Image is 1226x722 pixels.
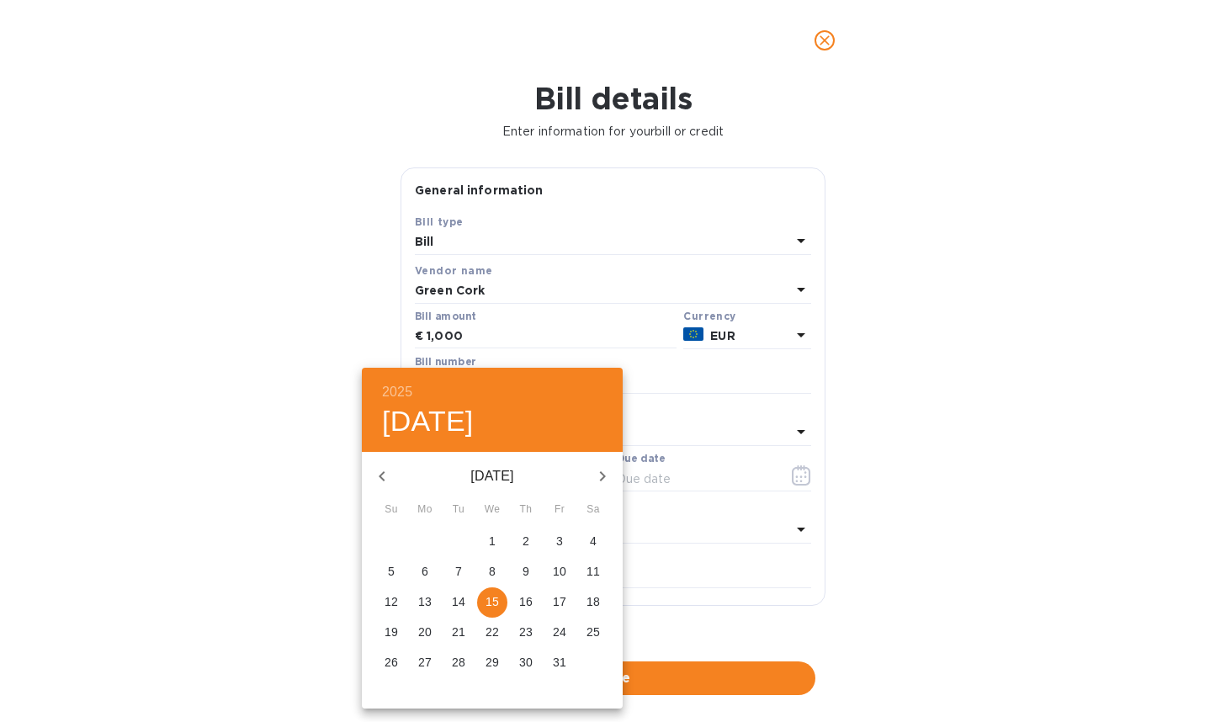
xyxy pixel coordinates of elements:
button: 28 [443,648,474,678]
p: 14 [452,593,465,610]
button: 30 [511,648,541,678]
button: 17 [544,587,575,618]
p: 2 [523,533,529,549]
button: [DATE] [382,404,474,439]
button: 12 [376,587,406,618]
span: We [477,502,507,518]
p: 13 [418,593,432,610]
button: 25 [578,618,608,648]
span: Fr [544,502,575,518]
button: 18 [578,587,608,618]
button: 11 [578,557,608,587]
span: Su [376,502,406,518]
button: 23 [511,618,541,648]
button: 4 [578,527,608,557]
button: 31 [544,648,575,678]
button: 5 [376,557,406,587]
p: 25 [586,624,600,640]
button: 7 [443,557,474,587]
p: 30 [519,654,533,671]
p: 23 [519,624,533,640]
p: 8 [489,563,496,580]
button: 3 [544,527,575,557]
button: 20 [410,618,440,648]
span: Th [511,502,541,518]
p: 10 [553,563,566,580]
p: 20 [418,624,432,640]
button: 24 [544,618,575,648]
button: 15 [477,587,507,618]
p: 3 [556,533,563,549]
span: Mo [410,502,440,518]
button: 8 [477,557,507,587]
p: [DATE] [402,466,582,486]
button: 29 [477,648,507,678]
button: 1 [477,527,507,557]
button: 22 [477,618,507,648]
span: Sa [578,502,608,518]
p: 18 [586,593,600,610]
button: 9 [511,557,541,587]
p: 27 [418,654,432,671]
p: 4 [590,533,597,549]
p: 24 [553,624,566,640]
p: 15 [486,593,499,610]
p: 17 [553,593,566,610]
p: 12 [385,593,398,610]
p: 19 [385,624,398,640]
button: 14 [443,587,474,618]
p: 21 [452,624,465,640]
button: 13 [410,587,440,618]
p: 22 [486,624,499,640]
p: 5 [388,563,395,580]
p: 16 [519,593,533,610]
button: 2025 [382,380,412,404]
button: 19 [376,618,406,648]
button: 10 [544,557,575,587]
button: 16 [511,587,541,618]
button: 27 [410,648,440,678]
p: 7 [455,563,462,580]
button: 26 [376,648,406,678]
button: 6 [410,557,440,587]
span: Tu [443,502,474,518]
p: 26 [385,654,398,671]
p: 6 [422,563,428,580]
button: 2 [511,527,541,557]
button: 21 [443,618,474,648]
p: 1 [489,533,496,549]
p: 29 [486,654,499,671]
p: 31 [553,654,566,671]
p: 11 [586,563,600,580]
p: 28 [452,654,465,671]
p: 9 [523,563,529,580]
